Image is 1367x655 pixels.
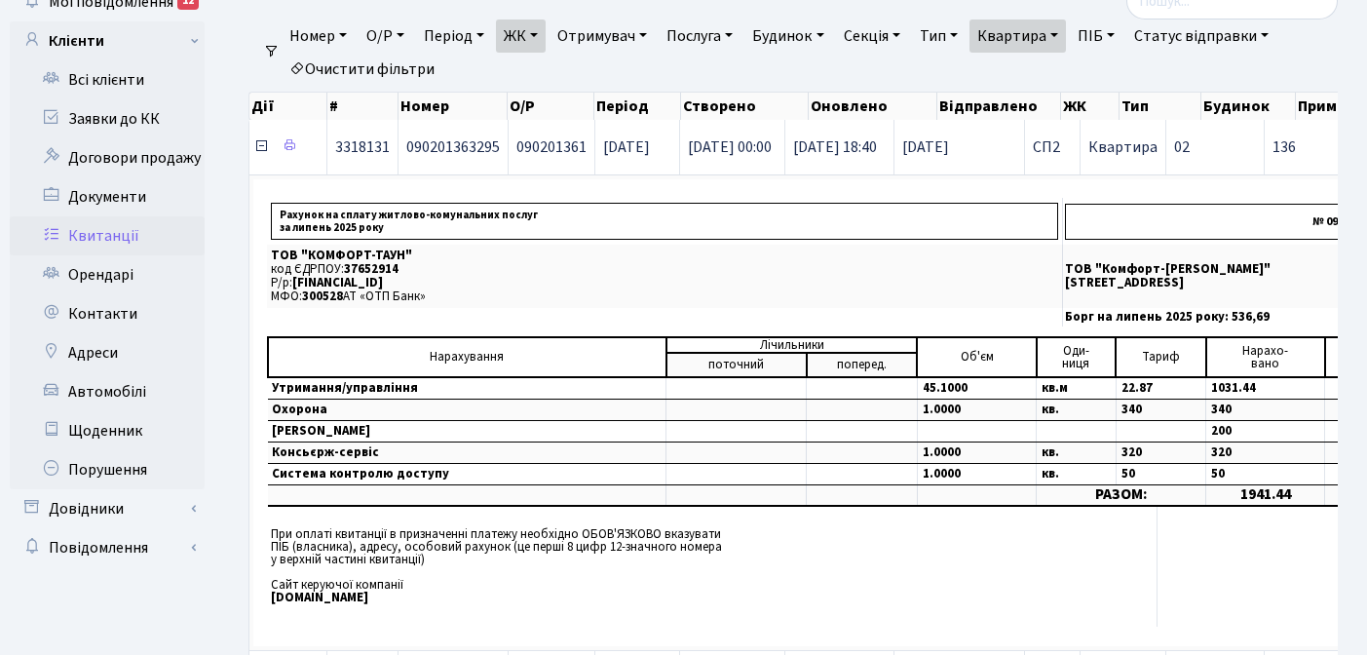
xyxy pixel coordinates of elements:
a: ПІБ [1070,19,1122,53]
span: 37652914 [344,260,399,278]
td: 50 [1116,464,1205,485]
td: 320 [1116,443,1205,464]
a: Всі клієнти [10,60,205,99]
td: Нарахування [268,337,666,377]
th: # [327,93,399,120]
a: Заявки до КК [10,99,205,138]
td: кв. [1037,464,1117,485]
td: Охорона [268,400,666,421]
span: Квартира [1088,136,1158,158]
td: 320 [1206,443,1325,464]
td: При оплаті квитанції в призначенні платежу необхідно ОБОВ'ЯЗКОВО вказувати ПІБ (власника), адресу... [267,507,1157,627]
a: Порушення [10,450,205,489]
td: 50 [1206,464,1325,485]
td: [PERSON_NAME] [268,421,666,443]
p: МФО: АТ «ОТП Банк» [271,290,1058,303]
b: [DOMAIN_NAME] [271,589,368,606]
a: Адреси [10,333,205,372]
a: Період [416,19,492,53]
span: СП2 [1033,139,1072,155]
td: 340 [1206,400,1325,421]
td: Тариф [1116,337,1205,377]
a: Очистити фільтри [282,53,442,86]
span: 090201363295 [406,136,500,158]
td: Лічильники [666,337,918,353]
p: код ЄДРПОУ: [271,263,1058,276]
th: Дії [249,93,327,120]
th: О/Р [508,93,594,120]
a: Квитанції [10,216,205,255]
th: Тип [1120,93,1201,120]
a: Документи [10,177,205,216]
a: Клієнти [10,21,205,60]
a: Повідомлення [10,528,205,567]
span: [FINANCIAL_ID] [292,274,383,291]
td: РАЗОМ: [1037,485,1206,506]
a: ЖК [496,19,546,53]
a: Щоденник [10,411,205,450]
td: 1031.44 [1206,377,1325,400]
td: 1.0000 [917,464,1036,485]
a: Автомобілі [10,372,205,411]
td: 1.0000 [917,400,1036,421]
p: Р/р: [271,277,1058,289]
td: поперед. [807,353,918,377]
a: О/Р [359,19,412,53]
th: Відправлено [937,93,1062,120]
a: Контакти [10,294,205,333]
a: Секція [836,19,908,53]
td: кв. [1037,443,1117,464]
span: [DATE] 00:00 [688,136,772,158]
span: 3318131 [335,136,390,158]
span: [DATE] [902,139,1016,155]
td: Об'єм [917,337,1036,377]
td: 200 [1206,421,1325,443]
th: Створено [681,93,810,120]
span: [DATE] [603,136,650,158]
a: Послуга [659,19,740,53]
p: ТОВ "КОМФОРТ-ТАУН" [271,250,1058,262]
td: 340 [1116,400,1205,421]
td: 1941.44 [1206,485,1325,506]
th: Період [594,93,681,120]
a: Номер [282,19,355,53]
span: 02 [1174,136,1190,158]
td: кв.м [1037,377,1117,400]
a: Договори продажу [10,138,205,177]
a: Довідники [10,489,205,528]
td: Оди- ниця [1037,337,1117,377]
td: кв. [1037,400,1117,421]
td: Консьєрж-сервіс [268,443,666,464]
td: Утримання/управління [268,377,666,400]
td: 22.87 [1116,377,1205,400]
span: [DATE] 18:40 [793,136,877,158]
a: Статус відправки [1126,19,1276,53]
td: 1.0000 [917,443,1036,464]
a: Будинок [744,19,831,53]
a: Квартира [969,19,1066,53]
th: Оновлено [809,93,937,120]
span: 090201361 [516,136,587,158]
a: Тип [912,19,966,53]
td: Система контролю доступу [268,464,666,485]
p: Рахунок на сплату житлово-комунальних послуг за липень 2025 року [271,203,1058,240]
a: Орендарі [10,255,205,294]
th: Будинок [1201,93,1295,120]
td: 45.1000 [917,377,1036,400]
span: 300528 [302,288,343,305]
td: поточний [666,353,807,377]
a: Отримувач [550,19,655,53]
td: Нарахо- вано [1206,337,1325,377]
th: Номер [399,93,508,120]
th: ЖК [1061,93,1119,120]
